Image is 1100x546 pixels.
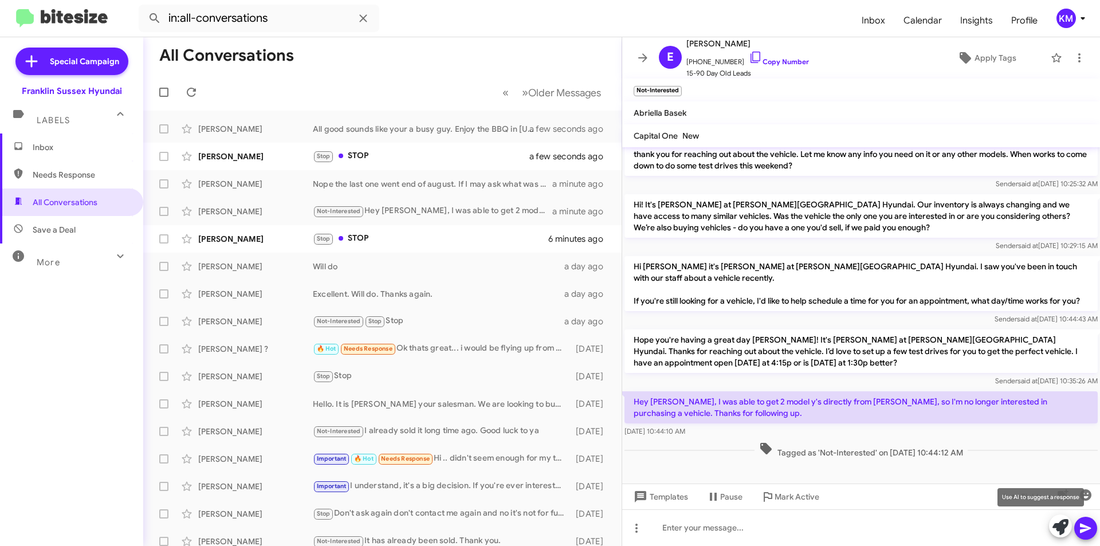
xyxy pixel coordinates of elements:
div: [PERSON_NAME] [198,398,313,410]
p: Hi [PERSON_NAME]! It's [PERSON_NAME] at [PERSON_NAME][GEOGRAPHIC_DATA] Hyundai. I wanted to check... [624,132,1098,176]
div: I already sold it long time ago. Good luck to ya [313,425,570,438]
span: Pause [720,486,742,507]
button: Pause [697,486,752,507]
div: [PERSON_NAME] [198,316,313,327]
div: a day ago [564,316,612,327]
div: STOP [313,232,548,245]
nav: Page navigation example [496,81,608,104]
div: [PERSON_NAME] [198,151,313,162]
div: [PERSON_NAME] [198,371,313,382]
div: Excellent. Will do. Thanks again. [313,288,564,300]
div: [DATE] [570,453,612,465]
span: Not-Interested [317,537,361,545]
span: 15-90 Day Old Leads [686,68,809,79]
span: Stop [317,372,331,380]
span: All Conversations [33,197,97,208]
div: a day ago [564,288,612,300]
span: [PERSON_NAME] [686,37,809,50]
h1: All Conversations [159,46,294,65]
span: Stop [317,235,331,242]
div: 6 minutes ago [548,233,612,245]
span: Sender [DATE] 10:29:15 AM [996,241,1098,250]
span: Not-Interested [317,317,361,325]
span: Sender [DATE] 10:25:32 AM [996,179,1098,188]
span: Capital One [634,131,678,141]
a: Insights [951,4,1002,37]
div: [PERSON_NAME] [198,453,313,465]
span: « [502,85,509,100]
span: said at [1018,179,1038,188]
span: [DATE] 10:44:10 AM [624,427,685,435]
span: New [682,131,699,141]
div: a minute ago [552,178,612,190]
div: [PERSON_NAME] [198,206,313,217]
div: Don't ask again don't contact me again and no it's not for fucking sale [313,507,570,520]
button: Mark Active [752,486,828,507]
span: Older Messages [528,87,601,99]
span: Labels [37,115,70,125]
div: [PERSON_NAME] [198,426,313,437]
div: Use AI to suggest a response [997,488,1084,506]
span: Mark Active [775,486,819,507]
span: Save a Deal [33,224,76,235]
div: KM [1056,9,1076,28]
div: [PERSON_NAME] [198,123,313,135]
span: Sender [DATE] 10:35:26 AM [995,376,1098,385]
div: [PERSON_NAME] [198,178,313,190]
a: Inbox [852,4,894,37]
p: Hi! It's [PERSON_NAME] at [PERSON_NAME][GEOGRAPHIC_DATA] Hyundai. Our inventory is always changin... [624,194,1098,238]
div: [PERSON_NAME] [198,481,313,492]
button: Next [515,81,608,104]
span: Stop [317,152,331,160]
span: Needs Response [33,169,130,180]
div: [DATE] [570,481,612,492]
span: More [37,257,60,268]
div: a day ago [564,261,612,272]
div: [DATE] [570,398,612,410]
div: Will do [313,261,564,272]
a: Copy Number [749,57,809,66]
span: said at [1018,241,1038,250]
span: Stop [368,317,382,325]
span: 🔥 Hot [354,455,374,462]
div: I understand, it's a big decision. If you're ever interested in exploring options for your vehicl... [313,480,570,493]
div: STOP [313,150,544,163]
div: [PERSON_NAME] [198,508,313,520]
span: Inbox [33,142,130,153]
div: Hello. It is [PERSON_NAME] your salesman. We are looking to buy cars, but obv if you want to try ... [313,398,570,410]
div: [PERSON_NAME] ? [198,343,313,355]
span: E [667,48,674,66]
div: Hey [PERSON_NAME], I was able to get 2 model y's directly from [PERSON_NAME], so I'm no longer in... [313,205,552,218]
a: Special Campaign [15,48,128,75]
span: Templates [631,486,688,507]
div: Ok thats great... i would be flying up from [US_STATE] for this so its important that it works ou... [313,342,570,355]
button: Apply Tags [928,48,1045,68]
p: Hey [PERSON_NAME], I was able to get 2 model y's directly from [PERSON_NAME], so I'm no longer in... [624,391,1098,423]
div: All good sounds like your a busy guy. Enjoy the BBQ in [US_STATE] and congratulation's on the new... [313,123,544,135]
span: Abriella Basek [634,108,686,118]
span: Needs Response [344,345,392,352]
small: Not-Interested [634,86,682,96]
a: Profile [1002,4,1047,37]
span: » [522,85,528,100]
span: Needs Response [381,455,430,462]
button: KM [1047,9,1087,28]
div: Stop [313,315,564,328]
span: Not-Interested [317,207,361,215]
div: Hi .. didn't seem enough for my trade .. honestly another dealer offered me 48490 right off the b... [313,452,570,465]
span: Sender [DATE] 10:44:43 AM [995,315,1098,323]
div: [PERSON_NAME] [198,261,313,272]
span: said at [1017,376,1038,385]
span: Important [317,482,347,490]
span: Special Campaign [50,56,119,67]
span: 🔥 Hot [317,345,336,352]
input: Search [139,5,379,32]
a: Calendar [894,4,951,37]
span: said at [1017,315,1037,323]
button: Templates [622,486,697,507]
span: [PHONE_NUMBER] [686,50,809,68]
p: Hope you're having a great day [PERSON_NAME]! It's [PERSON_NAME] at [PERSON_NAME][GEOGRAPHIC_DATA... [624,329,1098,373]
span: Important [317,455,347,462]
